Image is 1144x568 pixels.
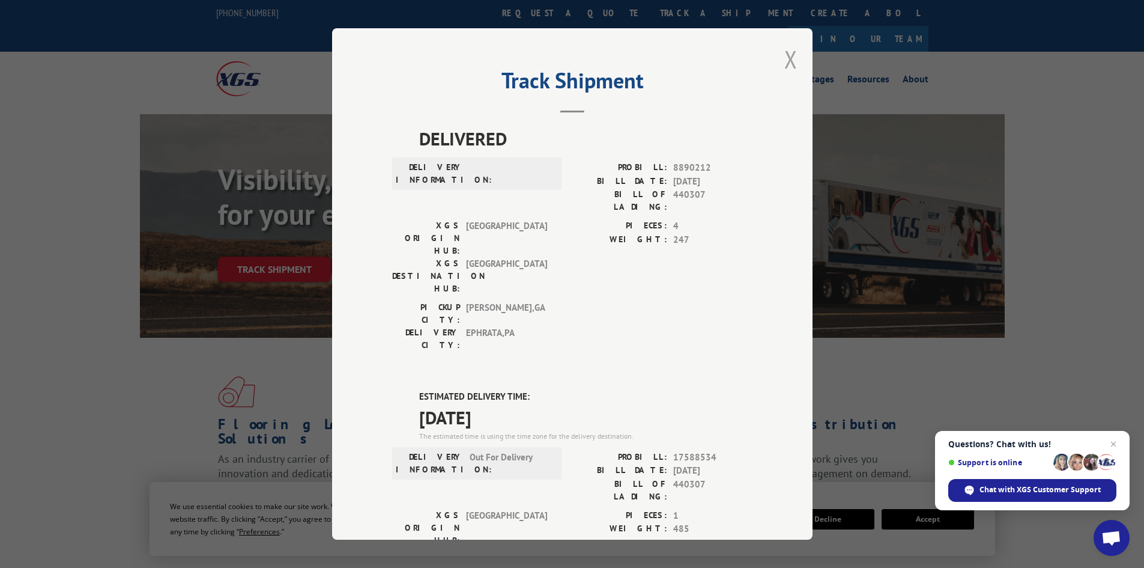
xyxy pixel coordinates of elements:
span: Out For Delivery [470,451,551,476]
label: DELIVERY INFORMATION: [396,161,464,186]
label: BILL DATE: [572,175,667,189]
span: [DATE] [419,404,752,431]
label: PIECES: [572,219,667,233]
a: Open chat [1094,520,1130,556]
span: [DATE] [673,175,752,189]
label: PROBILL: [572,161,667,175]
span: Support is online [948,458,1049,467]
span: Chat with XGS Customer Support [948,479,1116,502]
span: 247 [673,233,752,247]
label: WEIGHT: [572,522,667,536]
label: PICKUP CITY: [392,301,460,326]
label: BILL OF LADING: [572,478,667,503]
span: [PERSON_NAME] , GA [466,301,547,326]
span: 440307 [673,478,752,503]
label: XGS ORIGIN HUB: [392,509,460,547]
div: The estimated time is using the time zone for the delivery destination. [419,431,752,442]
span: Questions? Chat with us! [948,439,1116,449]
h2: Track Shipment [392,72,752,95]
label: BILL OF LADING: [572,188,667,213]
label: XGS ORIGIN HUB: [392,219,460,257]
span: Chat with XGS Customer Support [979,484,1101,495]
span: [GEOGRAPHIC_DATA] [466,219,547,257]
span: 8890212 [673,161,752,175]
label: DELIVERY INFORMATION: [396,451,464,476]
label: PROBILL: [572,451,667,465]
span: 4 [673,219,752,233]
span: EPHRATA , PA [466,326,547,352]
span: 485 [673,522,752,536]
span: 17588534 [673,451,752,465]
label: XGS DESTINATION HUB: [392,257,460,295]
button: Close modal [784,43,797,75]
label: BILL DATE: [572,464,667,478]
label: PIECES: [572,509,667,523]
span: [GEOGRAPHIC_DATA] [466,509,547,547]
label: ESTIMATED DELIVERY TIME: [419,390,752,404]
span: 440307 [673,188,752,213]
span: [GEOGRAPHIC_DATA] [466,257,547,295]
label: WEIGHT: [572,233,667,247]
span: [DATE] [673,464,752,478]
label: DELIVERY CITY: [392,326,460,352]
span: 1 [673,509,752,523]
span: DELIVERED [419,125,752,152]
